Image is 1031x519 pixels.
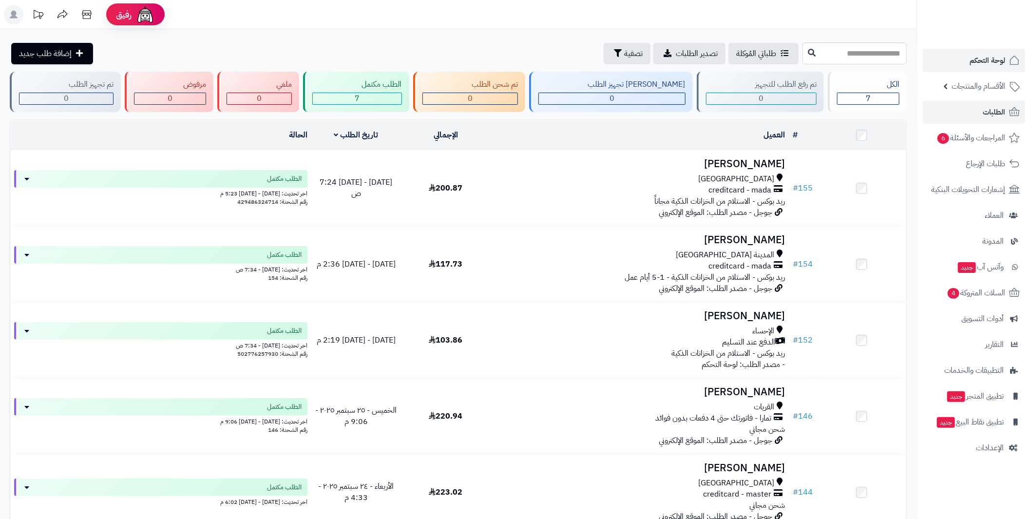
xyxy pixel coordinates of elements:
a: ملغي 0 [215,72,301,112]
a: #154 [793,258,813,270]
a: الحالة [289,129,307,141]
a: لوحة التحكم [923,49,1025,72]
span: الإعدادات [976,441,1004,455]
span: تطبيق نقاط البيع [936,415,1004,429]
span: تصفية [624,48,643,59]
a: وآتس آبجديد [923,255,1025,279]
span: الأربعاء - ٢٤ سبتمبر ٢٠٢٥ - 4:33 م [318,481,394,503]
a: طلبات الإرجاع [923,152,1025,175]
span: # [793,334,798,346]
div: الطلب مكتمل [312,79,402,90]
span: الطلب مكتمل [267,402,302,412]
span: رقم الشحنة: 154 [268,273,307,282]
div: ملغي [227,79,292,90]
div: 0 [423,93,518,104]
span: creditcard - master [703,489,771,500]
span: 6 [937,133,949,144]
div: 0 [19,93,113,104]
div: 0 [134,93,206,104]
a: السلات المتروكة4 [923,281,1025,305]
span: # [793,258,798,270]
span: الطلبات [983,105,1005,119]
a: العميل [764,129,785,141]
span: 220.94 [429,410,462,422]
span: المراجعات والأسئلة [936,131,1005,145]
h3: [PERSON_NAME] [495,158,785,170]
div: اخر تحديث: [DATE] - [DATE] 6:02 م [14,496,307,506]
a: #146 [793,410,813,422]
a: تاريخ الطلب [334,129,379,141]
a: [PERSON_NAME] تجهيز الطلب 0 [527,72,695,112]
span: 0 [64,93,69,104]
a: تطبيق نقاط البيعجديد [923,410,1025,434]
span: أدوات التسويق [961,312,1004,326]
span: الإحساء [752,326,774,337]
span: [GEOGRAPHIC_DATA] [698,478,774,489]
span: 0 [257,93,262,104]
a: الإعدادات [923,436,1025,460]
span: السلات المتروكة [947,286,1005,300]
a: تم رفع الطلب للتجهيز 0 [695,72,826,112]
span: جديد [937,417,955,428]
span: ريد بوكس - الاستلام من الخزانات الذكية - 1-5 أيام عمل [625,271,785,283]
h3: [PERSON_NAME] [495,310,785,322]
button: تصفية [604,43,650,64]
span: # [793,410,798,422]
span: التقارير [985,338,1004,351]
td: - مصدر الطلب: لوحة التحكم [491,303,789,378]
span: طلبات الإرجاع [966,157,1005,171]
span: ريد بوكس - الاستلام من الخزانات الذكية [671,347,785,359]
span: 0 [759,93,764,104]
span: 7 [866,93,871,104]
div: اخر تحديث: [DATE] - [DATE] 5:23 م [14,188,307,198]
a: المدونة [923,230,1025,253]
span: 0 [468,93,473,104]
span: رقم الشحنة: 429486324714 [237,197,307,206]
span: إضافة طلب جديد [19,48,72,59]
a: طلباتي المُوكلة [728,43,799,64]
span: تصدير الطلبات [676,48,718,59]
a: التقارير [923,333,1025,356]
h3: [PERSON_NAME] [495,386,785,398]
span: ريد بوكس - الاستلام من الخزانات الذكية مجاناً [654,195,785,207]
div: اخر تحديث: [DATE] - 7:34 ص [14,340,307,350]
span: إشعارات التحويلات البنكية [931,183,1005,196]
div: تم تجهيز الطلب [19,79,114,90]
div: [PERSON_NAME] تجهيز الطلب [538,79,686,90]
a: تم تجهيز الطلب 0 [8,72,123,112]
span: الطلب مكتمل [267,326,302,336]
div: مرفوض [134,79,207,90]
a: الطلبات [923,100,1025,124]
span: جديد [958,262,976,273]
a: #144 [793,486,813,498]
a: المراجعات والأسئلة6 [923,126,1025,150]
a: الطلب مكتمل 7 [301,72,411,112]
span: # [793,486,798,498]
a: تصدير الطلبات [653,43,726,64]
span: التطبيقات والخدمات [944,364,1004,377]
a: أدوات التسويق [923,307,1025,330]
span: 200.87 [429,182,462,194]
span: الطلب مكتمل [267,174,302,184]
div: اخر تحديث: [DATE] - [DATE] 9:06 م [14,416,307,426]
span: تطبيق المتجر [946,389,1004,403]
span: [GEOGRAPHIC_DATA] [698,173,774,185]
span: [DATE] - [DATE] 7:24 ص [320,176,392,199]
span: المدونة [982,234,1004,248]
span: [DATE] - [DATE] 2:36 م [317,258,396,270]
span: المدينة [GEOGRAPHIC_DATA] [676,250,774,261]
span: لوحة التحكم [970,54,1005,67]
span: الطلب مكتمل [267,250,302,260]
a: # [793,129,798,141]
a: مرفوض 0 [123,72,216,112]
div: 0 [539,93,685,104]
span: creditcard - mada [708,261,771,272]
span: 103.86 [429,334,462,346]
a: الكل7 [826,72,909,112]
span: الدفع عند التسليم [722,337,775,348]
span: 0 [168,93,172,104]
span: creditcard - mada [708,185,771,196]
span: رفيق [116,9,132,20]
span: جوجل - مصدر الطلب: الموقع الإلكتروني [659,283,772,294]
span: 117.73 [429,258,462,270]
